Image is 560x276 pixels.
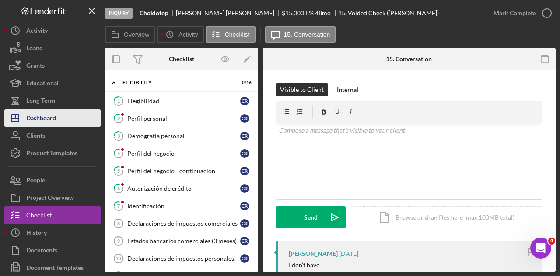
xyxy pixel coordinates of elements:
a: 2Perfil personalCR [109,110,254,127]
div: Long-Term [26,92,55,112]
div: Perfil del negocio [127,150,240,157]
time: 2025-09-22 18:07 [339,250,358,257]
div: Product Templates [26,144,77,164]
div: Declaraciones de impuestos comerciales [127,220,240,227]
div: History [26,224,47,244]
div: C R [240,132,249,140]
div: C R [240,202,249,210]
button: Project Overview [4,189,101,206]
button: Educational [4,74,101,92]
div: Dashboard [26,109,56,129]
div: Checklist [26,206,52,226]
iframe: Intercom live chat [530,238,551,259]
div: Send [304,206,318,228]
a: Dashboard [4,109,101,127]
div: Activity [26,22,48,42]
div: Grants [26,57,45,77]
button: Clients [4,127,101,144]
button: Activity [157,26,203,43]
div: C R [240,219,249,228]
div: 0 / 16 [236,80,252,85]
a: 7IdentificaciónCR [109,197,254,215]
button: Long-Term [4,92,101,109]
a: 1ElegibilidadCR [109,92,254,110]
div: [PERSON_NAME] [289,250,338,257]
tspan: 5 [117,168,120,174]
tspan: 8 [117,221,120,226]
div: ELIGIBILITY [122,80,230,85]
div: I don’t have [289,262,319,269]
div: Identificación [127,203,240,210]
div: C R [240,114,249,123]
div: Perfil personal [127,115,240,122]
a: 8Declaraciones de impuestos comercialesCR [109,215,254,232]
label: Checklist [225,31,250,38]
tspan: 2 [117,115,120,121]
a: 4Perfil del negocioCR [109,145,254,162]
div: Mark Complete [493,4,536,22]
div: Elegibilidad [127,98,240,105]
b: Choklotop [140,10,168,17]
div: Project Overview [26,189,74,209]
div: C R [240,237,249,245]
div: Checklist [169,56,194,63]
div: 15. Conversation [386,56,432,63]
button: Send [276,206,346,228]
button: Activity [4,22,101,39]
button: Loans [4,39,101,57]
div: Educational [26,74,59,94]
button: Checklist [4,206,101,224]
a: 6Autorización de créditoCR [109,180,254,197]
div: Declaraciones de impuestos personales. [127,255,240,262]
div: Documents [26,241,57,261]
button: Visible to Client [276,83,328,96]
button: Product Templates [4,144,101,162]
a: 3Demografía personalCR [109,127,254,145]
button: History [4,224,101,241]
span: $15,000 [282,9,304,17]
div: C R [240,254,249,263]
button: People [4,171,101,189]
div: [PERSON_NAME] [PERSON_NAME] [176,10,282,17]
button: Mark Complete [485,4,556,22]
div: 15. Voided Check ([PERSON_NAME]) [338,10,439,17]
label: Overview [124,31,149,38]
div: Autorización de crédito [127,185,240,192]
div: Perfil del negocio - continuación [127,168,240,175]
tspan: 9 [117,238,120,244]
tspan: 4 [117,150,120,156]
button: Documents [4,241,101,259]
div: Clients [26,127,45,147]
tspan: 3 [117,133,120,139]
tspan: 7 [117,203,120,209]
div: Demografía personal [127,133,240,140]
div: C R [240,149,249,158]
a: 10Declaraciones de impuestos personales.CR [109,250,254,267]
tspan: 10 [115,256,121,261]
div: C R [240,97,249,105]
button: Internal [332,83,363,96]
div: People [26,171,45,191]
tspan: 6 [117,185,120,191]
label: 15. Conversation [284,31,330,38]
div: C R [240,184,249,193]
button: Grants [4,57,101,74]
div: Internal [337,83,358,96]
a: 9Estados bancarios comerciales (3 meses)CR [109,232,254,250]
button: Overview [105,26,155,43]
span: 4 [548,238,555,245]
button: 15. Conversation [265,26,336,43]
div: C R [240,167,249,175]
div: Estados bancarios comerciales (3 meses) [127,238,240,245]
button: Checklist [206,26,255,43]
div: 8 % [305,10,314,17]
